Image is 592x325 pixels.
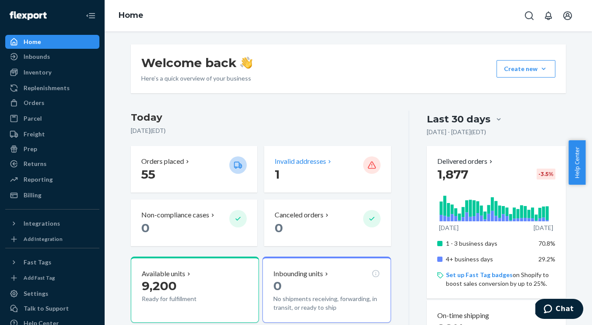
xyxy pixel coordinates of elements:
a: Orders [5,96,99,110]
div: Fast Tags [24,258,51,267]
iframe: Opens a widget where you can chat to one of our agents [535,299,583,321]
a: Billing [5,188,99,202]
div: Prep [24,145,37,153]
a: Prep [5,142,99,156]
a: Returns [5,157,99,171]
span: 9,200 [142,278,177,293]
p: [DATE] - [DATE] ( EDT ) [427,128,486,136]
span: 0 [275,220,283,235]
a: Add Fast Tag [5,273,99,283]
a: Settings [5,287,99,301]
p: [DATE] ( EDT ) [131,126,391,135]
button: Non-compliance cases 0 [131,200,257,246]
ol: breadcrumbs [112,3,150,28]
div: Integrations [24,219,60,228]
button: Open notifications [540,7,557,24]
a: Set up Fast Tag badges [446,271,513,278]
button: Open Search Box [521,7,538,24]
p: [DATE] [439,223,459,232]
p: No shipments receiving, forwarding, in transit, or ready to ship [273,295,380,312]
p: Here’s a quick overview of your business [141,74,252,83]
button: Create new [497,60,555,78]
button: Inbounding units0No shipments receiving, forwarding, in transit, or ready to ship [262,257,391,323]
a: Reporting [5,173,99,186]
a: Inventory [5,65,99,79]
a: Home [119,10,143,20]
div: Reporting [24,175,53,184]
button: Open account menu [559,7,576,24]
a: Inbounds [5,50,99,64]
div: Freight [24,130,45,139]
a: Add Integration [5,234,99,244]
img: Flexport logo [10,11,47,20]
div: Talk to Support [24,304,69,313]
a: Parcel [5,112,99,125]
span: 55 [141,167,155,182]
span: 1 [275,167,280,182]
div: Parcel [24,114,42,123]
div: Billing [24,191,41,200]
div: -3.5 % [537,169,555,179]
img: hand-wave emoji [240,57,252,69]
div: Add Fast Tag [24,274,55,281]
p: Non-compliance cases [141,210,209,220]
button: Fast Tags [5,255,99,269]
p: Available units [142,269,185,279]
button: Orders placed 55 [131,146,257,193]
button: Close Navigation [82,7,99,24]
p: Inbounding units [273,269,323,279]
div: Inventory [24,68,51,77]
button: Delivered orders [437,156,494,166]
div: Add Integration [24,235,62,243]
a: Replenishments [5,81,99,95]
div: Last 30 days [427,112,490,126]
span: 70.8% [538,240,555,247]
h1: Welcome back [141,55,252,71]
div: Home [24,37,41,46]
span: 0 [273,278,282,293]
button: Available units9,200Ready for fulfillment [131,257,259,323]
p: 1 - 3 business days [446,239,532,248]
span: 29.2% [538,255,555,263]
div: Orders [24,98,44,107]
div: Settings [24,289,48,298]
div: Replenishments [24,84,70,92]
div: Inbounds [24,52,50,61]
button: Canceled orders 0 [264,200,391,246]
p: Invalid addresses [275,156,326,166]
p: 4+ business days [446,255,532,264]
button: Help Center [568,140,585,185]
p: Ready for fulfillment [142,295,222,303]
p: [DATE] [534,223,553,232]
span: 1,877 [437,167,468,182]
p: On-time shipping [437,311,489,321]
p: Orders placed [141,156,184,166]
a: Home [5,35,99,49]
button: Integrations [5,217,99,230]
a: Freight [5,127,99,141]
h3: Today [131,111,391,125]
div: Returns [24,159,47,168]
button: Talk to Support [5,301,99,315]
button: Invalid addresses 1 [264,146,391,193]
p: on Shopify to boost sales conversion by up to 25%. [446,271,555,288]
p: Canceled orders [275,210,323,220]
span: 0 [141,220,150,235]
